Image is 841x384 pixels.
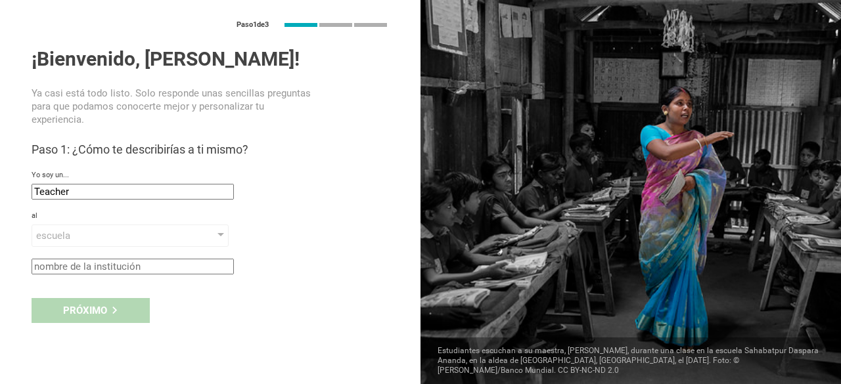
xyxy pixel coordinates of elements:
[237,20,253,29] font: Paso
[265,20,269,29] font: 3
[32,171,69,179] font: Yo soy un...
[32,142,248,156] font: Paso 1: ¿Cómo te describirías a ti mismo?
[257,20,265,29] font: de
[32,259,234,274] input: nombre de la institución
[253,20,257,29] font: 1
[32,211,37,220] font: al
[32,47,300,70] font: ¡Bienvenido, [PERSON_NAME]!
[32,184,234,200] input: rol que te define
[36,230,70,242] font: escuela
[32,87,311,125] font: Ya casi está todo listo. Solo responde unas sencillas preguntas para que podamos conocerte mejor ...
[143,11,271,22] font: Iniciar sesión con Google
[438,346,819,375] font: Estudiantes escuchan a su maestra, [PERSON_NAME], durante una clase en la escuela Sahabatpur Dasp...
